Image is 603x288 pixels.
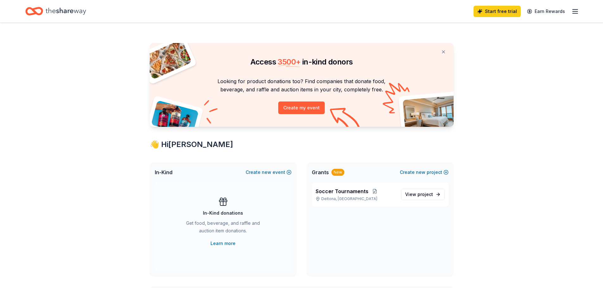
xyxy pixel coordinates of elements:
img: Pizza [142,39,192,80]
a: Home [25,4,86,19]
span: Access in-kind donors [250,57,353,66]
span: 3500 + [278,57,300,66]
button: Createnewproject [400,169,449,176]
img: Curvy arrow [330,108,361,132]
div: New [331,169,344,176]
span: new [262,169,271,176]
div: Get food, beverage, and raffle and auction item donations. [180,219,266,237]
a: View project [401,189,445,200]
a: Earn Rewards [523,6,569,17]
p: Deltona, [GEOGRAPHIC_DATA] [316,196,396,201]
span: Soccer Tournaments [316,187,368,195]
span: In-Kind [155,169,173,176]
p: Looking for product donations too? Find companies that donate food, beverage, and raffle and auct... [157,77,446,94]
button: Create my event [278,101,325,114]
span: new [416,169,425,176]
a: Learn more [210,240,236,247]
span: Grants [312,169,329,176]
div: In-Kind donations [203,209,243,217]
a: Start free trial [474,6,521,17]
button: Createnewevent [246,169,292,176]
span: View [405,191,433,198]
div: 👋 Hi [PERSON_NAME] [150,139,454,150]
span: project [418,192,433,197]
